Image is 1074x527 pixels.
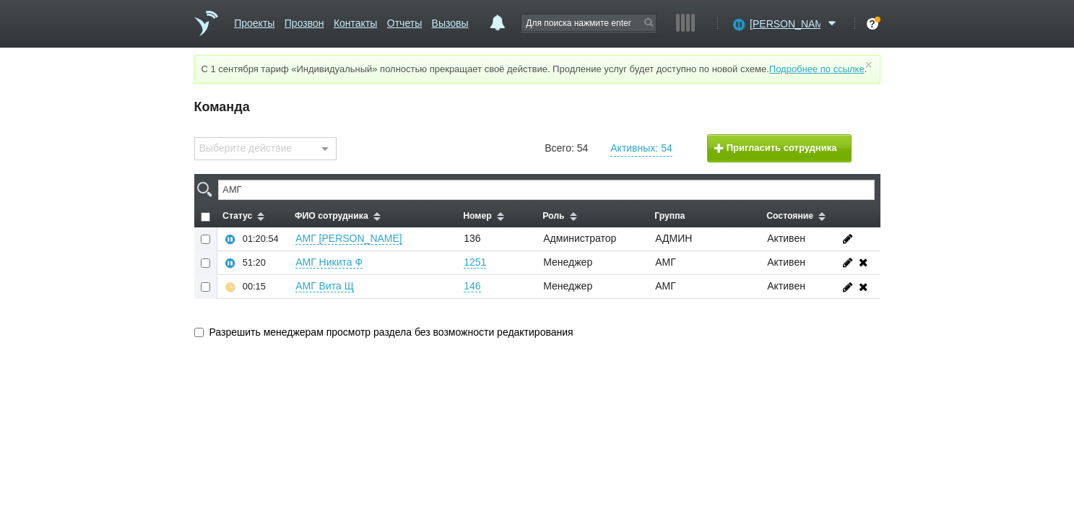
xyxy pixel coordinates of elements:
a: Проекты [234,10,274,31]
span: Номер [463,211,492,221]
a: АМГ Вита Щ [295,280,354,292]
span: 136 [464,232,480,244]
span: Активен [767,232,805,244]
span: Менеджер [543,256,592,268]
div: С 1 сентября тариф «Индивидуальный» полностью прекращает своё действие. Продление услуг будет дос... [194,55,880,84]
input: Быстрый поиск [218,180,874,200]
a: Вызовы [432,10,469,31]
span: Менеджер [543,280,592,292]
span: Группа [654,211,685,221]
label: Разрешить менеджерам просмотр раздела без возможности редактирования [209,325,573,340]
a: На главную [194,11,218,36]
span: АМГ [655,280,676,292]
a: Всего: 54 [545,141,588,156]
div: 01:20:54 [243,233,279,245]
a: [PERSON_NAME] [750,15,840,30]
span: Роль [542,211,564,221]
a: Активных: 54 [610,141,672,157]
span: ФИО сотрудника [295,211,368,221]
a: Отчеты [387,10,422,31]
a: × [862,61,875,68]
span: Состояние [766,211,813,221]
a: АМГ [PERSON_NAME] [295,232,402,245]
span: АМГ [655,256,676,268]
button: Пригласить сотрудника [707,134,852,162]
span: Администратор [543,232,616,244]
a: Прозвон [285,10,324,31]
input: Для поиска нажмите enter [521,14,656,31]
span: Статус [222,211,252,221]
span: Активен [767,280,805,292]
span: АДМИН [655,232,692,244]
div: ? [867,18,878,30]
a: АМГ Никита Ф [295,256,363,269]
a: Контакты [334,10,377,31]
div: 00:15 [243,281,266,292]
span: Активен [767,256,805,268]
h5: Команда [194,98,880,116]
a: 1251 [464,256,486,269]
div: 51:20 [243,257,266,269]
span: [PERSON_NAME] [750,17,820,31]
a: 146 [464,280,480,292]
a: Подробнее по ссылке [769,64,865,74]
